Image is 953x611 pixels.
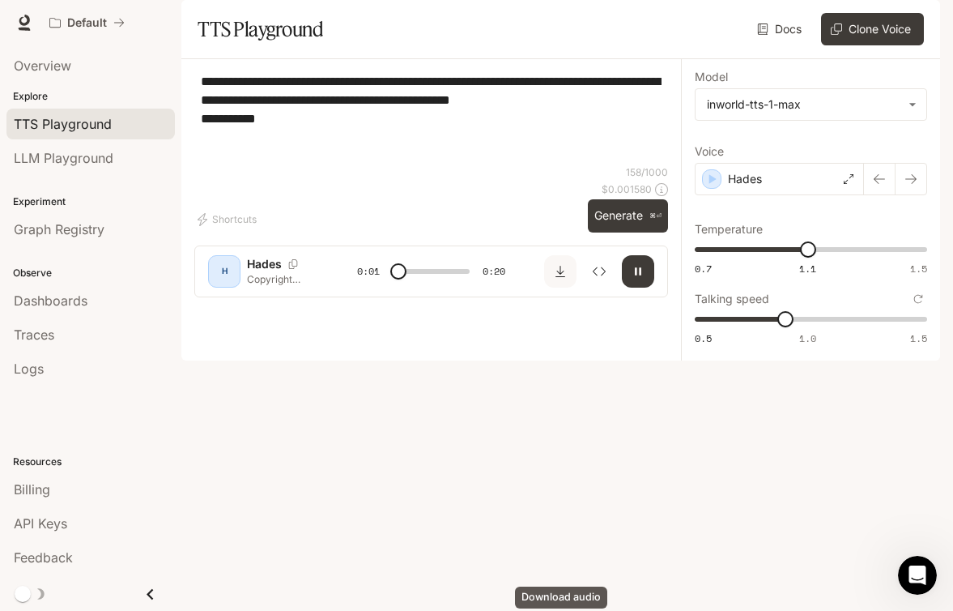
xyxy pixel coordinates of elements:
span: 1.0 [799,331,816,345]
p: Voice [695,146,724,157]
span: 1.5 [910,262,927,276]
button: Inspect [583,255,615,288]
span: 0.5 [695,331,712,345]
button: Reset to default [909,290,927,308]
span: 1.5 [910,331,927,345]
p: Default [67,16,107,30]
p: Temperature [695,224,763,235]
span: 0:01 [357,263,380,280]
p: Talking speed [695,293,769,305]
button: Generate⌘⏎ [588,199,668,233]
p: 158 / 1000 [626,165,668,179]
p: ⌘⏎ [649,211,662,221]
span: 1.1 [799,262,816,276]
p: Hades [728,171,762,187]
p: Hades [247,256,282,272]
span: 0:20 [483,263,505,280]
button: Download audio [544,255,576,288]
button: All workspaces [42,6,132,39]
iframe: Intercom live chat [898,556,937,595]
span: 0.7 [695,262,712,276]
p: Copyright information - City of No Heroes, by author [PERSON_NAME], Narrator A.I. Voice "Hades" f... [247,272,318,286]
p: $ 0.001580 [602,182,652,196]
button: Shortcuts [194,207,263,233]
button: Copy Voice ID [282,259,304,269]
p: Model [695,71,728,83]
h1: TTS Playground [198,13,323,45]
button: Clone Voice [821,13,924,45]
div: inworld-tts-1-max [696,89,926,120]
a: Docs [754,13,808,45]
div: H [211,258,237,284]
div: inworld-tts-1-max [707,96,900,113]
div: Download audio [515,587,607,609]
